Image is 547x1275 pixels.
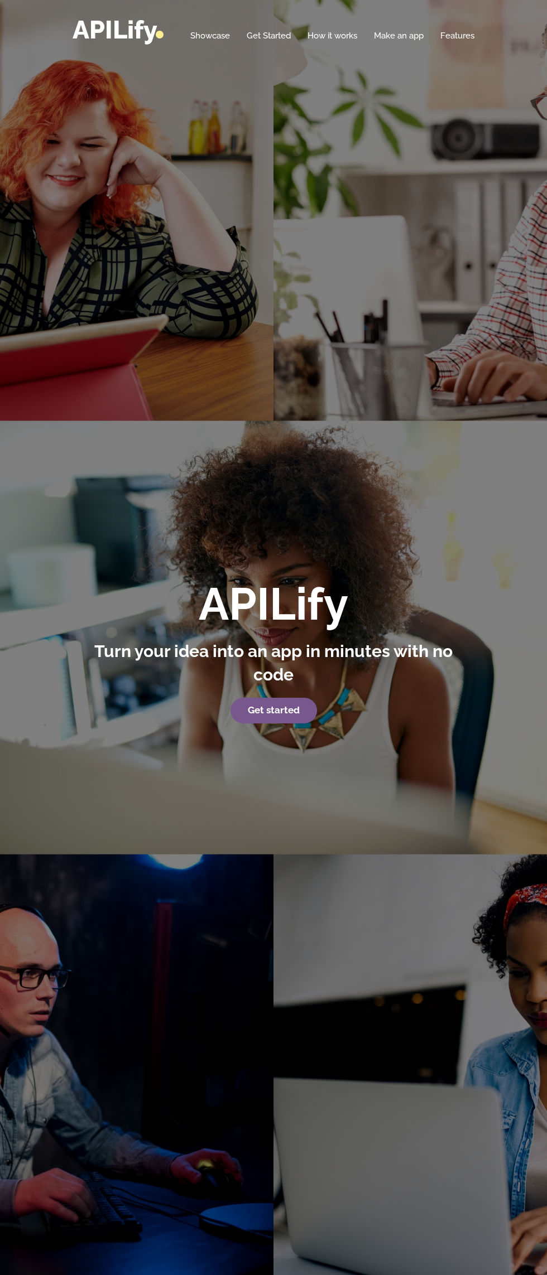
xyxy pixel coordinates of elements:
strong: APILify [199,578,348,630]
a: APILify [73,15,164,45]
a: How it works [308,30,357,41]
a: Get started [231,698,317,723]
a: Features [440,30,474,41]
strong: Get started [248,704,300,716]
a: Get Started [247,30,291,41]
a: Showcase [190,30,230,41]
strong: Turn your idea into an app in minutes with no code [94,641,453,684]
a: Make an app [374,30,424,41]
